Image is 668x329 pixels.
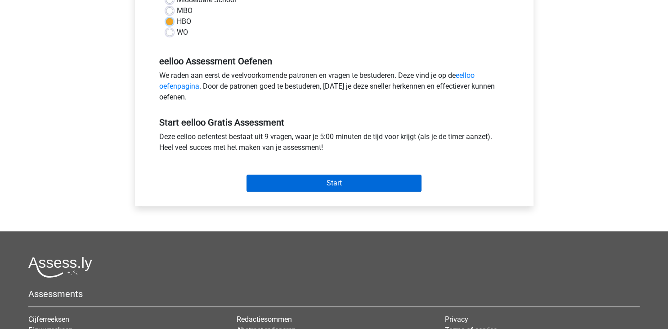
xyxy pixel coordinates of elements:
label: MBO [177,5,193,16]
a: Redactiesommen [237,315,292,324]
h5: eelloo Assessment Oefenen [159,56,509,67]
h5: Assessments [28,288,640,299]
label: HBO [177,16,191,27]
img: Assessly logo [28,257,92,278]
input: Start [247,175,421,192]
h5: Start eelloo Gratis Assessment [159,117,509,128]
div: We raden aan eerst de veelvoorkomende patronen en vragen te bestuderen. Deze vind je op de . Door... [152,70,516,106]
div: Deze eelloo oefentest bestaat uit 9 vragen, waar je 5:00 minuten de tijd voor krijgt (als je de t... [152,131,516,157]
label: WO [177,27,188,38]
a: Privacy [445,315,468,324]
a: Cijferreeksen [28,315,69,324]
